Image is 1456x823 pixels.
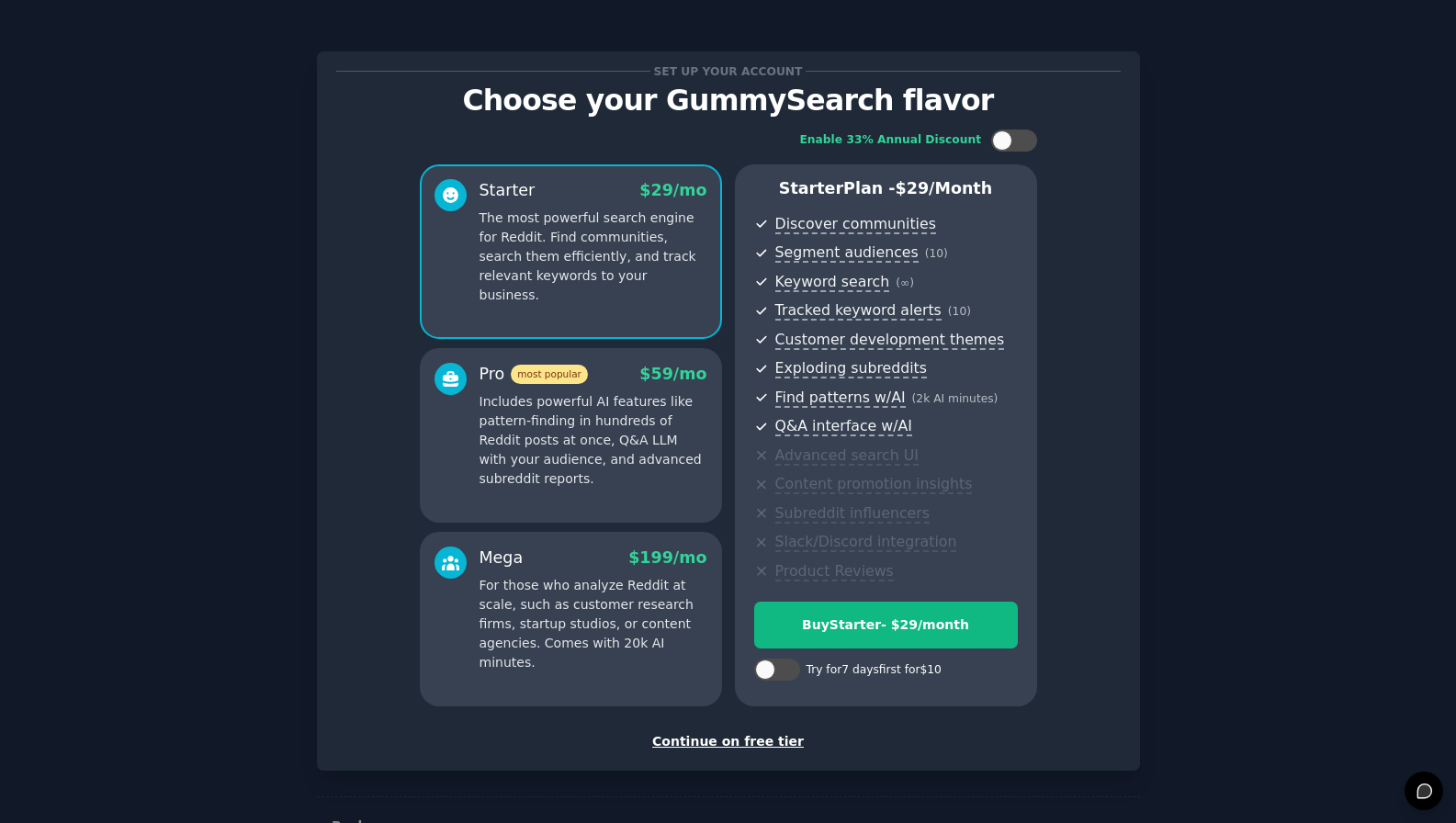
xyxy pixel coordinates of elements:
span: Product Reviews [775,562,894,581]
span: Segment audiences [775,243,919,263]
span: Slack/Discord integration [775,533,957,552]
span: Content promotion insights [775,475,973,494]
span: Discover communities [775,215,936,234]
span: Subreddit influencers [775,504,930,524]
span: Q&A interface w/AI [775,417,912,436]
span: ( 10 ) [925,247,948,260]
span: Advanced search UI [775,446,919,466]
span: Find patterns w/AI [775,389,906,408]
div: Continue on free tier [336,732,1121,751]
span: $ 29 /mo [639,181,706,199]
span: $ 29 /month [896,179,993,197]
p: Starter Plan - [754,177,1018,200]
span: Keyword search [775,273,890,292]
div: Starter [480,179,536,202]
div: Try for 7 days first for $10 [807,662,942,679]
p: For those who analyze Reddit at scale, such as customer research firms, startup studios, or conte... [480,576,707,672]
button: BuyStarter- $29/month [754,602,1018,648]
span: ( ∞ ) [896,276,914,289]
span: most popular [511,365,588,384]
div: Enable 33% Annual Discount [800,132,982,149]
div: Pro [480,363,588,386]
span: $ 59 /mo [639,365,706,383]
span: ( 10 ) [948,305,971,318]
div: Mega [480,547,524,569]
span: Tracked keyword alerts [775,301,942,321]
span: Set up your account [650,62,806,81]
p: Includes powerful AI features like pattern-finding in hundreds of Reddit posts at once, Q&A LLM w... [480,392,707,489]
span: $ 199 /mo [628,548,706,567]
span: Customer development themes [775,331,1005,350]
div: Buy Starter - $ 29 /month [755,615,1017,635]
span: Exploding subreddits [775,359,927,378]
p: Choose your GummySearch flavor [336,85,1121,117]
p: The most powerful search engine for Reddit. Find communities, search them efficiently, and track ... [480,209,707,305]
span: ( 2k AI minutes ) [912,392,999,405]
